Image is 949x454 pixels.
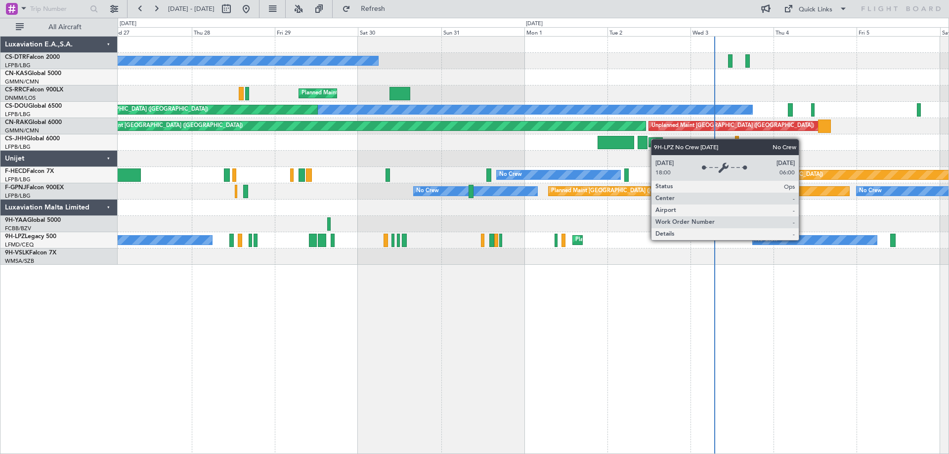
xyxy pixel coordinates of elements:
span: [DATE] - [DATE] [168,4,215,13]
span: CS-JHH [5,136,26,142]
div: Planned Maint Nice ([GEOGRAPHIC_DATA]) [575,233,686,248]
span: 9H-YAA [5,217,27,223]
a: F-GPNJFalcon 900EX [5,185,64,191]
div: No Crew [499,167,522,182]
button: Refresh [338,1,397,17]
span: F-HECD [5,168,27,174]
div: Thu 28 [192,27,275,36]
span: CN-KAS [5,71,28,77]
span: F-GPNJ [5,185,26,191]
div: Planned Maint [GEOGRAPHIC_DATA] ([GEOGRAPHIC_DATA]) [52,102,208,117]
div: No Crew [416,184,439,199]
div: Planned Maint [GEOGRAPHIC_DATA] ([GEOGRAPHIC_DATA]) [551,184,707,199]
a: WMSA/SZB [5,257,34,265]
a: CS-RRCFalcon 900LX [5,87,63,93]
div: Sat 30 [358,27,441,36]
a: CS-DOUGlobal 6500 [5,103,62,109]
a: LFPB/LBG [5,176,31,183]
div: Wed 3 [690,27,774,36]
a: CS-JHHGlobal 6000 [5,136,60,142]
a: GMMN/CMN [5,127,39,134]
a: 9H-YAAGlobal 5000 [5,217,61,223]
a: F-HECDFalcon 7X [5,168,54,174]
a: LFPB/LBG [5,111,31,118]
div: Planned Maint [GEOGRAPHIC_DATA] ([GEOGRAPHIC_DATA]) [302,86,457,101]
div: Quick Links [799,5,832,15]
div: Sun 31 [441,27,524,36]
button: Quick Links [779,1,852,17]
a: CN-RAKGlobal 6000 [5,120,62,125]
button: All Aircraft [11,19,107,35]
div: No Crew [755,233,778,248]
a: 9H-VSLKFalcon 7X [5,250,56,256]
div: [DATE] [526,20,543,28]
span: CS-DOU [5,103,28,109]
div: Tue 2 [607,27,690,36]
span: Refresh [352,5,394,12]
div: Thu 4 [774,27,857,36]
a: DNMM/LOS [5,94,36,102]
span: 9H-LPZ [5,234,25,240]
a: LFPB/LBG [5,143,31,151]
div: Unplanned Maint [GEOGRAPHIC_DATA] ([GEOGRAPHIC_DATA]) [651,119,814,133]
div: No Crew [859,184,882,199]
span: 9H-VSLK [5,250,29,256]
input: Trip Number [30,1,87,16]
a: CS-DTRFalcon 2000 [5,54,60,60]
a: LFMD/CEQ [5,241,34,248]
a: LFPB/LBG [5,62,31,69]
a: 9H-LPZLegacy 500 [5,234,56,240]
a: GMMN/CMN [5,78,39,85]
span: CS-DTR [5,54,26,60]
span: CS-RRC [5,87,26,93]
a: FCBB/BZV [5,225,31,232]
div: Wed 27 [109,27,192,36]
div: Fri 5 [857,27,940,36]
div: Fri 29 [275,27,358,36]
a: CN-KASGlobal 5000 [5,71,61,77]
div: Planned Maint [GEOGRAPHIC_DATA] ([GEOGRAPHIC_DATA]) [667,167,823,182]
div: Planned Maint [GEOGRAPHIC_DATA] ([GEOGRAPHIC_DATA]) [87,119,243,133]
div: [DATE] [120,20,136,28]
div: Planned Maint [GEOGRAPHIC_DATA] ([GEOGRAPHIC_DATA]) [651,135,807,150]
a: LFPB/LBG [5,192,31,200]
div: Mon 1 [524,27,607,36]
span: All Aircraft [26,24,104,31]
span: CN-RAK [5,120,28,125]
